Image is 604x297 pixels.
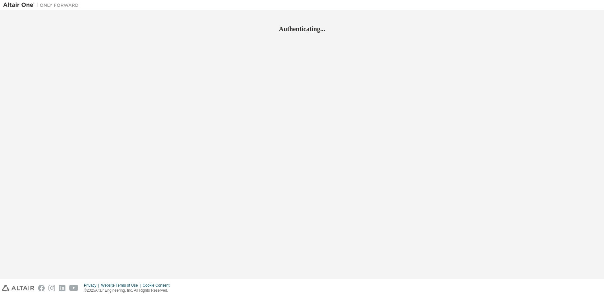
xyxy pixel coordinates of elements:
[143,283,173,288] div: Cookie Consent
[101,283,143,288] div: Website Terms of Use
[69,285,78,291] img: youtube.svg
[59,285,65,291] img: linkedin.svg
[2,285,34,291] img: altair_logo.svg
[3,2,82,8] img: Altair One
[84,288,173,293] p: © 2025 Altair Engineering, Inc. All Rights Reserved.
[38,285,45,291] img: facebook.svg
[84,283,101,288] div: Privacy
[48,285,55,291] img: instagram.svg
[3,25,601,33] h2: Authenticating...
